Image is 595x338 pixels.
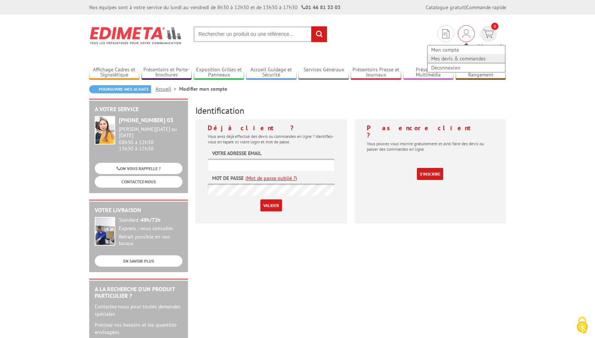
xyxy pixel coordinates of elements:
[442,29,449,38] img: devis rapide
[89,67,140,79] a: Affichage Cadres et Signalétique
[428,45,505,54] a: Mon compte
[417,168,443,180] a: S'inscrire
[119,116,173,124] strong: [PHONE_NUMBER] 03
[194,67,244,79] a: Exposition Grilles et Panneaux
[208,124,335,132] h4: Déjà client ?
[95,116,115,144] img: widget-service.jpg
[195,106,506,116] h3: Identification
[212,174,244,182] label: Mot de passe
[95,106,182,113] h2: A votre service
[89,4,340,11] div: Nos équipes sont à votre service du lundi au vendredi de 8h30 à 12h30 et de 13h30 à 17h30
[179,85,227,93] li: Modifier mon compte
[89,22,182,49] img: Edimeta
[119,234,182,247] div: Retrait possible en nos locaux
[426,4,465,11] a: Catalogue gratuit
[428,63,505,72] a: Déconnexion
[260,199,282,211] input: Valider
[462,29,470,38] img: devis rapide
[491,23,498,30] span: 0
[301,4,340,11] strong: 01 46 81 33 03
[95,163,182,174] a: ON VOUS RAPPELLE ?
[569,313,595,338] button: Cookies (fenêtre modale)
[119,225,182,232] div: Express : nous consulter
[351,67,401,79] a: Présentoirs Presse et Journaux
[403,67,454,79] a: Présentoirs Multimédia
[119,126,182,151] div: 08h30 à 12h30 13h30 à 17h30
[95,207,182,214] h2: Votre livraison
[208,134,335,144] p: Vous avez déjà effectué des devis ou commandes en ligne ? Identifiez-vous en tapant ici votre log...
[95,321,182,336] p: Précisez vos besoins et les quantités envisagées
[246,67,297,79] a: Accueil Guidage et Sécurité
[367,141,494,152] p: Vous pouvez vous inscrire gratuitement et ainsi faire des devis ou passer des commandes en ligne.
[95,255,182,267] a: EN SAVOIR PLUS
[426,4,506,11] div: |
[119,126,182,139] div: [PERSON_NAME][DATE] au [DATE]
[478,25,506,59] a: devis rapide 0 Mon panier 0,00€ HT
[466,4,506,11] a: Commande rapide
[155,86,179,92] a: Accueil
[95,217,115,246] img: widget-livraison.jpg
[95,176,182,187] a: CONTACTEZ-NOUS
[428,54,505,63] a: Mes devis & commandes
[483,30,494,38] img: devis rapide
[367,124,494,139] h4: Pas encore client ?
[95,303,182,318] p: Contactez-nous pour toutes demandes spéciales
[458,25,475,42] div: Mon compte Mes devis & commandes Déconnexion
[573,316,591,334] img: Cookies (fenêtre modale)
[193,26,327,42] input: Rechercher un produit ou une référence...
[298,67,349,79] a: Services Généraux
[142,67,192,79] a: Présentoirs et Porte-brochures
[95,286,182,299] h2: A la recherche d'un produit particulier ?
[245,174,297,182] a: (Mot de passe oublié ?)
[141,217,161,223] strong: 48h/72h
[212,150,261,157] label: Votre adresse email
[89,85,151,93] a: Poursuivre mes achats
[119,217,182,224] div: Standard :
[311,26,327,42] input: rechercher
